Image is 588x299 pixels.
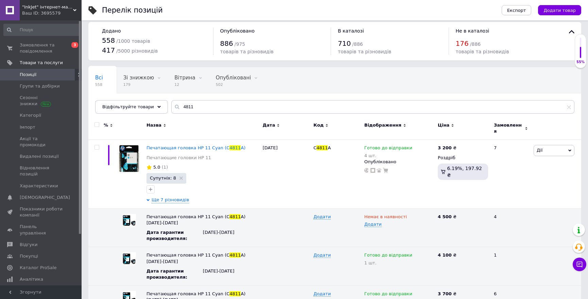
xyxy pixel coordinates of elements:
[146,253,245,264] span: A) [DATE]-[DATE]
[150,176,176,180] span: Супутніх: 8
[174,82,195,87] span: 12
[438,122,449,128] span: Ціна
[102,28,121,34] span: Додано
[338,39,351,48] span: 710
[22,10,82,16] div: Ваш ID: 3695579
[575,60,586,64] div: 55%
[229,291,241,296] span: 4811
[502,5,532,15] button: Експорт
[220,39,233,48] span: 886
[71,42,78,48] span: 3
[20,206,63,218] span: Показники роботи компанії
[573,258,586,271] button: Чат з покупцем
[146,229,203,242] div: Дата гарантии производителя :
[220,49,274,54] span: товарів та різновидів
[364,260,434,265] div: 1 шт.
[261,140,312,208] div: [DATE]
[216,75,251,81] span: Опубліковані
[364,122,401,128] span: Відображення
[316,145,328,150] span: 4811
[20,265,56,271] span: Каталог ProSale
[543,8,576,13] span: Додати товар
[438,155,488,161] div: Роздріб
[20,124,35,130] span: Імпорт
[490,247,532,286] div: 1
[146,291,229,296] span: Печатающая головка HP 11 Cyan (C
[20,224,63,236] span: Панель управління
[313,122,324,128] span: Код
[229,253,241,258] span: 4811
[364,214,407,221] span: Немає в наявності
[352,41,363,47] span: / 886
[216,82,251,87] span: 502
[313,145,316,150] span: C
[3,24,80,36] input: Пошук
[20,276,43,282] span: Аналітика
[20,42,63,54] span: Замовлення та повідомлення
[20,165,63,177] span: Відновлення позицій
[438,145,456,151] div: ₴
[146,214,229,219] span: Печатающая головка HP 11 Cyan (C
[123,82,154,87] span: 179
[116,145,143,172] img: Печатающая головка HP 11 Cyan (C4811A)
[102,36,115,44] span: 558
[20,83,60,89] span: Групи та добірки
[153,165,160,170] span: 5.0
[220,28,255,34] span: Опубліковано
[116,38,150,44] span: / 1000 товарів
[162,165,168,170] span: (1)
[263,122,275,128] span: Дата
[122,214,136,227] img: Печатающая головка HP 11 Cyan (C4811A) 2020-2021
[20,60,63,66] span: Товари та послуги
[20,253,38,259] span: Покупці
[490,140,532,208] div: 7
[20,112,41,118] span: Категорії
[174,75,195,81] span: Вітрина
[438,214,488,220] div: ₴
[494,122,523,134] span: Замовлення
[364,222,382,227] span: Додати
[229,145,241,150] span: 4811
[20,183,58,189] span: Характеристики
[456,49,509,54] span: товарів та різновидів
[364,145,412,152] span: Готово до відправки
[20,136,63,148] span: Акції та промокоди
[171,100,574,114] input: Пошук по назві позиції, артикулу і пошуковим запитам
[146,214,245,225] span: A) [DATE]-[DATE]
[470,41,481,47] span: / 886
[102,7,163,14] div: Перелік позицій
[235,41,245,47] span: / 975
[364,159,434,165] div: Опубліковано
[241,145,245,150] span: A)
[338,49,391,54] span: товарів та різновидів
[338,28,364,34] span: В каталозі
[313,214,331,220] span: Додати
[364,253,412,260] span: Готово до відправки
[313,253,331,258] span: Додати
[104,122,108,128] span: %
[123,75,154,81] span: Зі знижкою
[507,8,526,13] span: Експорт
[203,268,259,274] div: [DATE]-[DATE]
[95,82,103,87] span: 558
[538,5,581,15] button: Додати товар
[456,39,469,48] span: 176
[22,4,73,10] span: "InkJet" інтернет-магазин
[122,252,136,266] img: Печатающая головка HP 11 Cyan (C4811A) 2018-2019
[438,253,452,258] b: 4 100
[203,229,259,236] div: [DATE]-[DATE]
[456,28,489,34] span: Не в каталозі
[95,100,123,107] span: Приховані
[102,104,154,109] span: Відфільтруйте товари
[438,291,488,297] div: ₴
[146,268,203,280] div: Дата гарантии производителя :
[20,95,63,107] span: Сезонні знижки
[438,214,452,219] b: 4 500
[20,194,70,201] span: [DEMOGRAPHIC_DATA]
[537,148,542,153] span: Дії
[229,214,241,219] span: 4811
[116,48,158,54] span: / 5000 різновидів
[146,253,229,258] span: Печатающая головка HP 11 Cyan (C
[328,145,331,150] span: A
[20,153,59,160] span: Видалені позиції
